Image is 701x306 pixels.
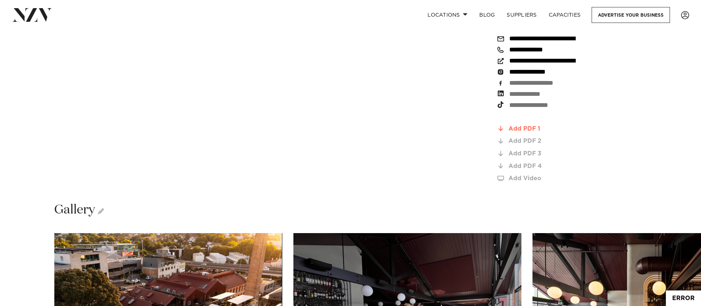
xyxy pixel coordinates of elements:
a: SUPPLIERS [501,7,542,23]
a: Add PDF 2 [496,138,617,145]
a: Add PDF 1 [496,125,617,132]
a: Capacities [543,7,587,23]
a: Locations [422,7,473,23]
a: Advertise your business [592,7,670,23]
img: nzv-logo.png [12,8,52,21]
a: Add Video [496,175,617,182]
div: Add PDF 2 [508,138,617,144]
div: Add PDF 1 [508,126,617,132]
h2: Gallery [54,202,104,218]
span: Error [666,290,701,306]
a: Add PDF 4 [496,163,617,169]
div: Add PDF 3 [508,151,617,157]
div: Add PDF 4 [508,163,617,169]
a: BLOG [473,7,501,23]
a: Add PDF 3 [496,151,617,157]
